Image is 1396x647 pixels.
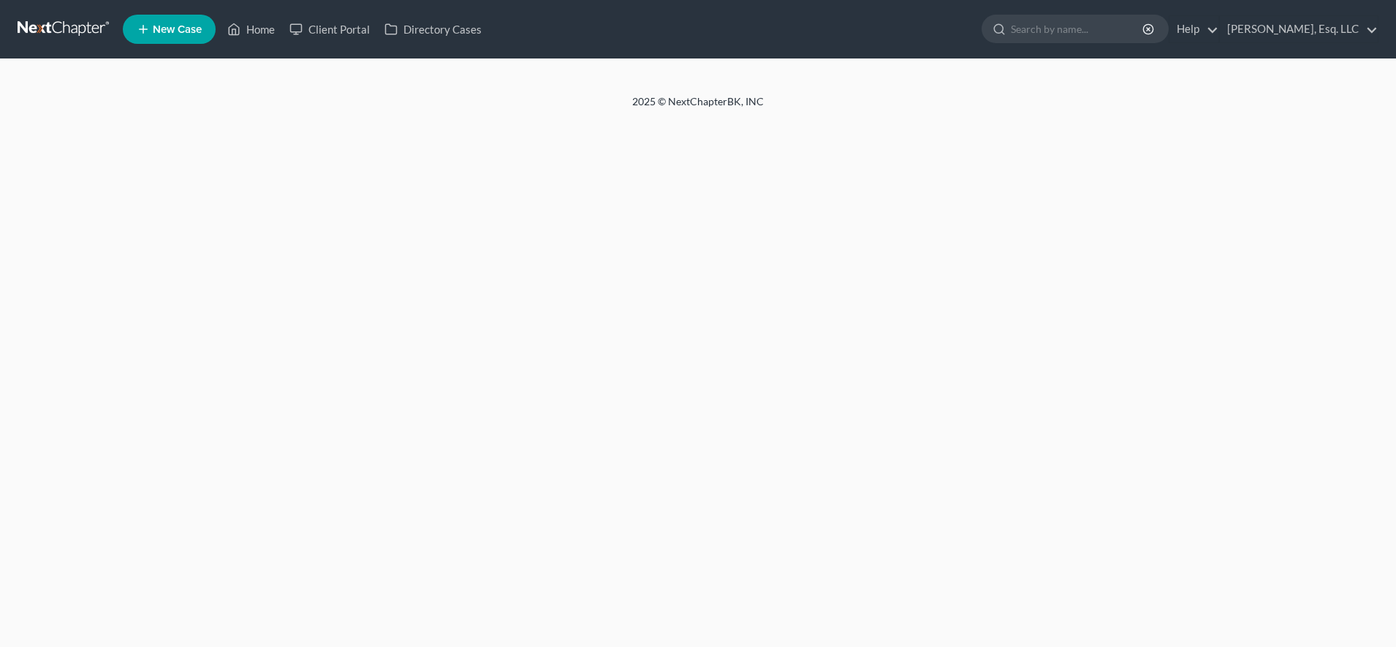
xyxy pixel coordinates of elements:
a: [PERSON_NAME], Esq. LLC [1220,16,1378,42]
a: Directory Cases [377,16,489,42]
div: 2025 © NextChapterBK, INC [281,94,1115,121]
span: New Case [153,24,202,35]
a: Help [1169,16,1218,42]
a: Client Portal [282,16,377,42]
input: Search by name... [1011,15,1145,42]
a: Home [220,16,282,42]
